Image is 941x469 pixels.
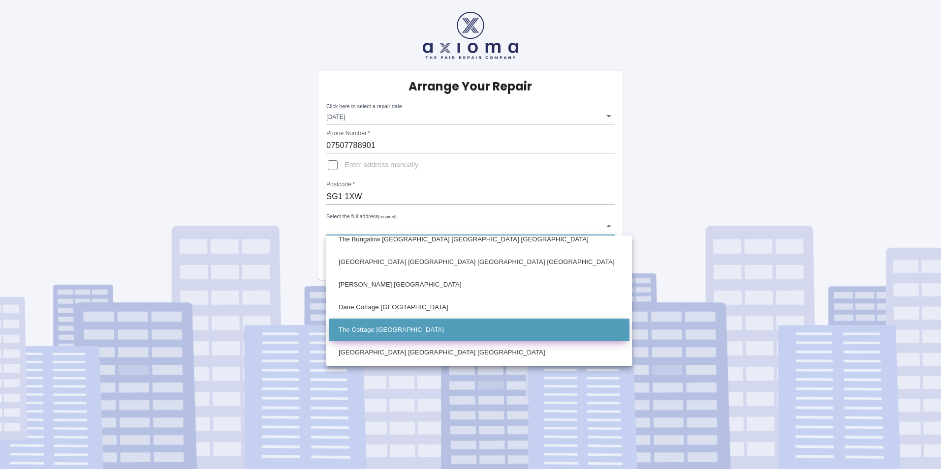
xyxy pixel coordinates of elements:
li: Dane Cottage [GEOGRAPHIC_DATA] [329,296,629,319]
li: [GEOGRAPHIC_DATA] [GEOGRAPHIC_DATA] [GEOGRAPHIC_DATA] [GEOGRAPHIC_DATA] [329,251,629,273]
li: The Cottage [GEOGRAPHIC_DATA] [329,319,629,341]
li: [PERSON_NAME] [GEOGRAPHIC_DATA] [329,273,629,296]
li: [GEOGRAPHIC_DATA] [GEOGRAPHIC_DATA] [GEOGRAPHIC_DATA] [329,341,629,364]
li: The Bungalow [GEOGRAPHIC_DATA] [GEOGRAPHIC_DATA] [GEOGRAPHIC_DATA] [329,228,629,251]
